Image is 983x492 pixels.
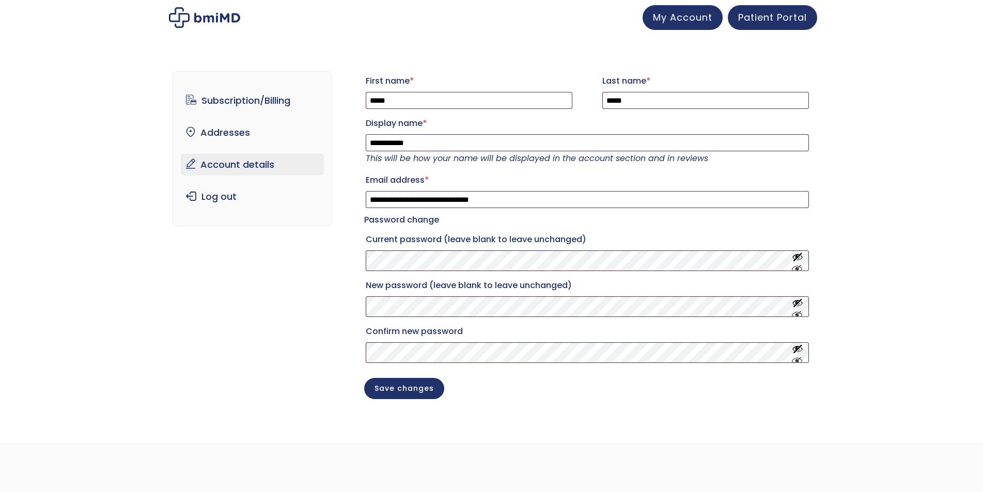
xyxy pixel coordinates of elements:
button: Show password [792,251,803,271]
a: Account details [181,154,324,176]
button: Save changes [364,378,444,399]
label: Last name [602,73,809,89]
button: Show password [792,343,803,362]
label: Confirm new password [366,323,809,340]
a: Addresses [181,122,324,144]
em: This will be how your name will be displayed in the account section and in reviews [366,152,708,164]
img: My account [169,7,240,28]
a: Patient Portal [728,5,817,30]
label: New password (leave blank to leave unchanged) [366,277,809,294]
legend: Password change [364,213,439,227]
nav: Account pages [173,71,332,226]
button: Show password [792,297,803,316]
label: Email address [366,172,809,188]
span: Patient Portal [738,11,807,24]
a: My Account [643,5,723,30]
label: Display name [366,115,809,132]
span: My Account [653,11,712,24]
label: Current password (leave blank to leave unchanged) [366,231,809,248]
a: Log out [181,186,324,208]
a: Subscription/Billing [181,90,324,112]
label: First name [366,73,572,89]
